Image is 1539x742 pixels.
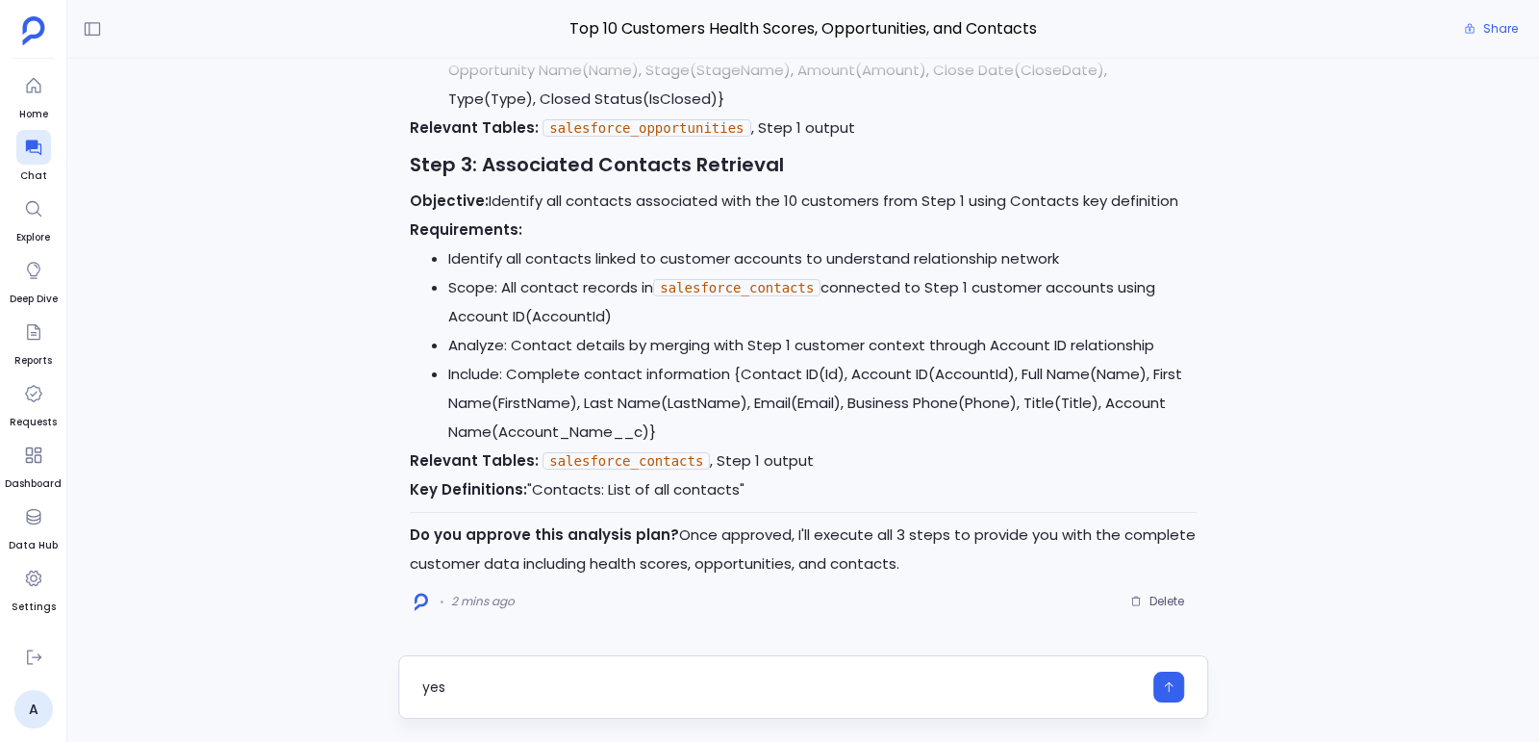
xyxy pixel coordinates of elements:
button: Share [1452,15,1529,42]
strong: Key Definitions: [410,479,527,499]
span: Delete [1149,594,1184,609]
a: Chat [16,130,51,184]
a: Dashboard [5,438,62,492]
span: 2 mins ago [451,594,515,609]
p: "Contacts: List of all contacts" [410,475,1197,504]
li: Identify all contacts linked to customer accounts to understand relationship network [448,244,1197,273]
span: Chat [16,168,51,184]
p: , Step 1 output [410,114,1197,142]
h3: Step 3: Associated Contacts Retrieval [410,150,1197,179]
a: Home [16,68,51,122]
span: Explore [16,230,51,245]
a: Reports [14,315,52,369]
span: Home [16,107,51,122]
strong: Objective: [410,191,489,211]
span: Share [1483,21,1518,37]
code: salesforce_contacts [653,279,820,296]
span: Requests [10,415,57,430]
img: petavue logo [22,16,45,45]
a: Deep Dive [10,253,58,307]
strong: Do you approve this analysis plan? [410,525,679,545]
strong: Requirements: [410,219,522,240]
a: Explore [16,192,51,245]
p: Identify all contacts associated with the 10 customers from Step 1 using Contacts key definition [410,187,1197,216]
span: Reports [14,353,52,369]
strong: Relevant Tables: [410,117,539,138]
span: Deep Dive [10,292,58,307]
a: Settings [12,561,56,615]
span: Top 10 Customers Health Scores, Opportunities, and Contacts [398,16,1208,41]
span: Settings [12,600,56,615]
span: Data Hub [9,538,58,553]
li: Scope: All contact records in connected to Step 1 customer accounts using Account ID(AccountId) [448,273,1197,331]
span: Dashboard [5,476,62,492]
a: Requests [10,376,57,430]
strong: Relevant Tables: [410,450,539,471]
textarea: yes [422,678,1142,697]
code: salesforce_opportunities [542,119,750,137]
a: Data Hub [9,499,58,553]
img: logo [415,593,428,611]
li: Analyze: Contact details by merging with Step 1 customer context through Account ID relationship [448,331,1197,360]
li: Include: Complete contact information {Contact ID(Id), Account ID(AccountId), Full Name(Name), Fi... [448,360,1197,447]
p: Once approved, I'll execute all 3 steps to provide you with the complete customer data including ... [410,521,1197,578]
a: A [14,690,53,729]
p: , Step 1 output [410,447,1197,475]
code: salesforce_contacts [542,452,710,470]
button: Delete [1118,587,1197,616]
